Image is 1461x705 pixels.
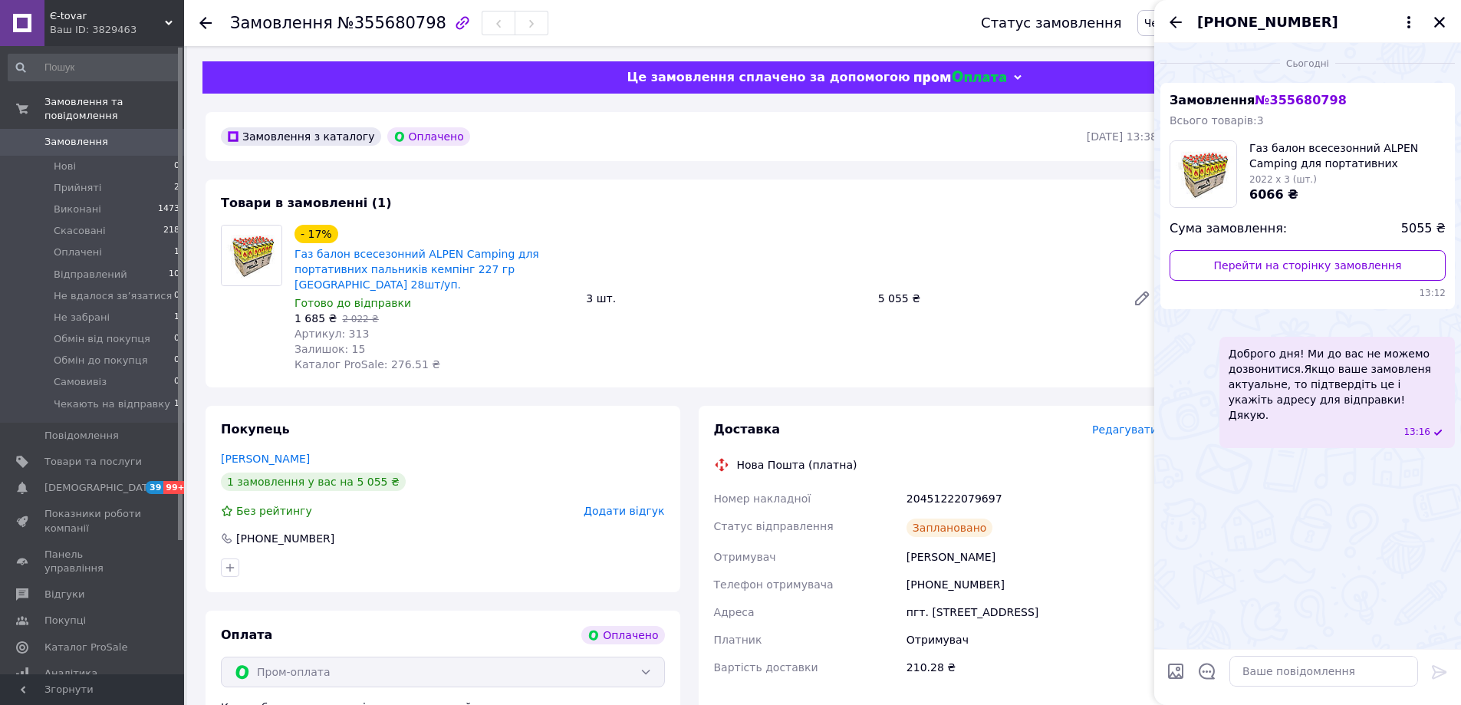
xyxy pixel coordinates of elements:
span: 1 [174,397,179,411]
span: Сума замовлення: [1170,220,1287,238]
div: Нова Пошта (платна) [733,457,861,473]
span: 0 [174,375,179,389]
span: Додати відгук [584,505,664,517]
span: 0 [174,289,179,303]
span: [DEMOGRAPHIC_DATA] [44,481,158,495]
div: 5 055 ₴ [872,288,1120,309]
span: Статус відправлення [714,520,834,532]
span: Покупець [221,422,290,437]
div: 20451222079697 [903,485,1160,512]
span: 0 [174,354,179,367]
span: 2 022 ₴ [342,314,378,324]
span: Без рейтингу [236,505,312,517]
img: evopay logo [914,71,1006,85]
span: Покупці [44,614,86,628]
div: 3 шт. [580,288,871,309]
span: Сьогодні [1280,58,1335,71]
div: 12.08.2025 [1160,55,1455,71]
span: Аналітика [44,667,97,680]
a: Редагувати [1127,283,1157,314]
span: Обмін від покупця [54,332,150,346]
span: Є-tovar [50,9,165,23]
button: [PHONE_NUMBER] [1197,12,1418,32]
span: Відгуки [44,588,84,601]
span: [PHONE_NUMBER] [1197,12,1338,32]
span: 1 [174,245,179,259]
span: 1 [174,311,179,324]
span: 5055 ₴ [1401,220,1446,238]
span: Артикул: 313 [295,328,369,340]
span: Прийняті [54,181,101,195]
img: Газ балон всесезонний ALPEN Camping для портативних пальників кемпінг 227 гр Польща 28шт/уп. [222,226,281,285]
span: Каталог ProSale [44,641,127,654]
span: Номер накладної [714,493,811,505]
div: 1 замовлення у вас на 5 055 ₴ [221,473,406,491]
span: Отримувач [714,551,776,563]
span: Не забрані [54,311,110,324]
a: [PERSON_NAME] [221,453,310,465]
span: 1473 [158,203,179,216]
input: Пошук [8,54,181,81]
span: 13:12 12.08.2025 [1170,287,1446,300]
div: Оплачено [581,626,664,644]
span: Замовлення [1170,93,1347,107]
span: Обмін до покупця [54,354,148,367]
span: Чекають на відправку [1144,17,1270,29]
span: 10 [169,268,179,282]
div: Повернутися назад [199,15,212,31]
span: 2022 x 3 (шт.) [1249,174,1317,185]
span: Скасовані [54,224,106,238]
div: [PHONE_NUMBER] [235,531,336,546]
div: Статус замовлення [981,15,1122,31]
img: 4837877198_w100_h100_gaz-ballon-vsesezonnyj.jpg [1170,141,1236,207]
span: Показники роботи компанії [44,507,142,535]
span: Виконані [54,203,101,216]
span: 13:16 12.08.2025 [1403,426,1430,439]
button: Закрити [1430,13,1449,31]
span: 99+ [163,481,189,494]
span: Відправлений [54,268,127,282]
span: 6066 ₴ [1249,187,1298,202]
div: Оплачено [387,127,470,146]
span: Доброго дня! Ми до вас не можемо дозвонитися.Якщо ваше замовленя актуальне, то підтвердіть це і у... [1229,346,1446,423]
span: 39 [146,481,163,494]
span: 0 [174,160,179,173]
div: [PHONE_NUMBER] [903,571,1160,598]
span: Замовлення [44,135,108,149]
span: Доставка [714,422,781,437]
span: Товари та послуги [44,455,142,469]
span: Замовлення [230,14,333,32]
div: 210.28 ₴ [903,654,1160,681]
div: Заплановано [907,519,993,537]
span: Залишок: 15 [295,343,365,355]
span: 2 [174,181,179,195]
div: - 17% [295,225,338,243]
span: Редагувати [1092,423,1157,436]
span: Всього товарів: 3 [1170,114,1264,127]
span: Платник [714,634,762,646]
span: №355680798 [337,14,446,32]
span: Товари в замовленні (1) [221,196,392,210]
span: Оплата [221,628,272,642]
span: Не вдалося зв’язатися [54,289,172,303]
button: Назад [1166,13,1185,31]
span: Самовивіз [54,375,107,389]
span: Оплачені [54,245,102,259]
a: Перейти на сторінку замовлення [1170,250,1446,281]
span: 0 [174,332,179,346]
span: 218 [163,224,179,238]
span: Адреса [714,606,755,618]
div: пгт. [STREET_ADDRESS] [903,598,1160,626]
div: Ваш ID: 3829463 [50,23,184,37]
span: Вартість доставки [714,661,818,674]
span: 1 685 ₴ [295,312,337,324]
span: Телефон отримувача [714,578,834,591]
span: Панель управління [44,548,142,575]
span: Нові [54,160,76,173]
div: [PERSON_NAME] [903,543,1160,571]
div: Замовлення з каталогу [221,127,381,146]
span: Чекають на відправку [54,397,170,411]
span: Каталог ProSale: 276.51 ₴ [295,358,440,371]
time: [DATE] 13:38 [1087,130,1157,143]
span: Замовлення та повідомлення [44,95,184,123]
